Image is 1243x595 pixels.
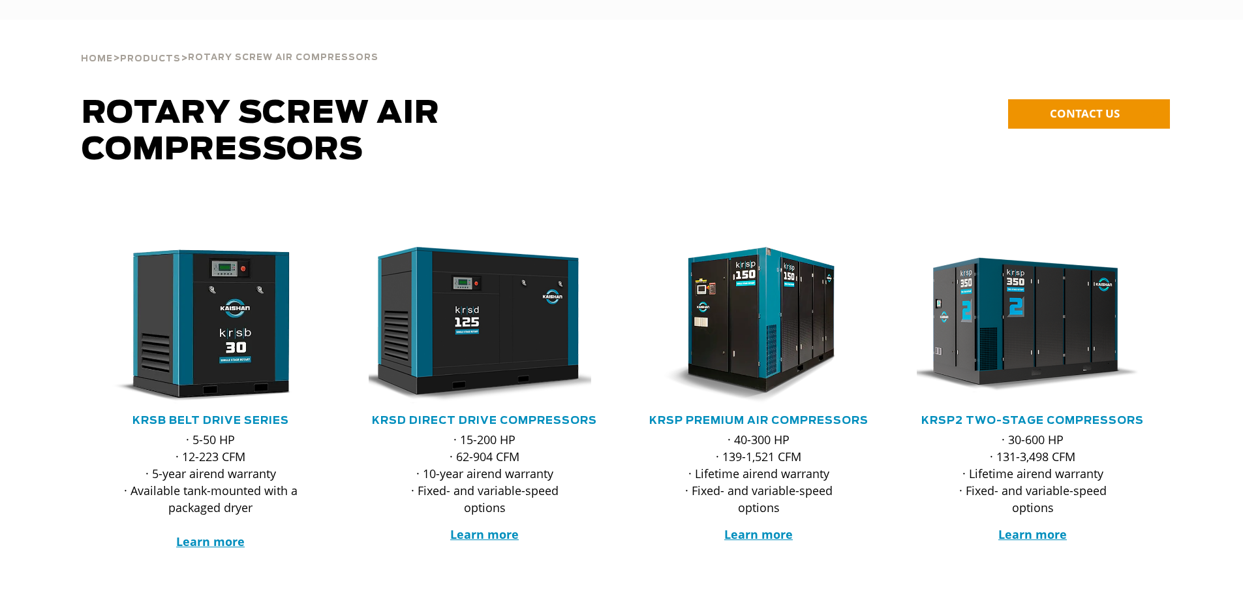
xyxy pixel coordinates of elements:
div: krsp150 [643,247,875,404]
a: KRSP Premium Air Compressors [649,415,868,426]
img: krsb30 [85,247,317,404]
span: Products [120,55,181,63]
span: Home [81,55,113,63]
a: Products [120,52,181,64]
p: · 15-200 HP · 62-904 CFM · 10-year airend warranty · Fixed- and variable-speed options [395,431,575,516]
a: Learn more [998,526,1067,542]
a: Learn more [176,534,245,549]
img: krsp350 [907,247,1139,404]
a: Learn more [450,526,519,542]
span: Rotary Screw Air Compressors [188,54,378,62]
div: krsd125 [369,247,601,404]
a: CONTACT US [1008,99,1170,129]
span: CONTACT US [1050,106,1120,121]
a: Learn more [724,526,793,542]
div: krsp350 [917,247,1149,404]
a: KRSP2 Two-Stage Compressors [921,415,1144,426]
p: · 30-600 HP · 131-3,498 CFM · Lifetime airend warranty · Fixed- and variable-speed options [943,431,1123,516]
span: Rotary Screw Air Compressors [82,98,440,166]
div: krsb30 [95,247,327,404]
a: KRSD Direct Drive Compressors [372,415,597,426]
p: · 5-50 HP · 12-223 CFM · 5-year airend warranty · Available tank-mounted with a packaged dryer [121,431,301,550]
a: Home [81,52,113,64]
div: > > [81,20,378,69]
img: krsp150 [633,247,865,404]
a: KRSB Belt Drive Series [132,415,289,426]
img: krsd125 [359,247,591,404]
p: · 40-300 HP · 139-1,521 CFM · Lifetime airend warranty · Fixed- and variable-speed options [669,431,849,516]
